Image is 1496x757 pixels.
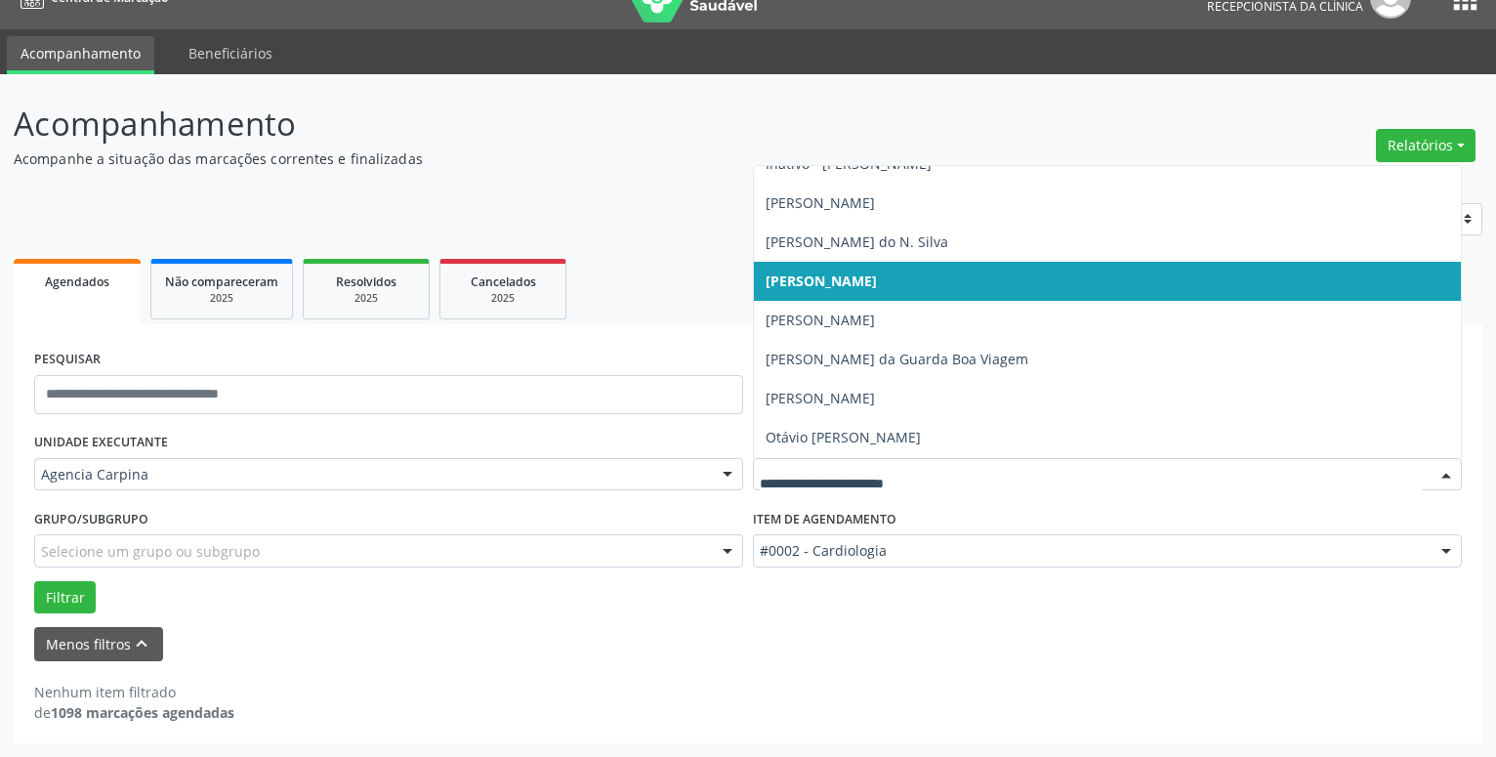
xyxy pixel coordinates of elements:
span: [PERSON_NAME] [766,311,875,329]
p: Acompanhe a situação das marcações correntes e finalizadas [14,148,1042,169]
span: [PERSON_NAME] [766,389,875,407]
a: Beneficiários [175,36,286,70]
button: Menos filtroskeyboard_arrow_up [34,627,163,661]
span: Selecione um grupo ou subgrupo [41,541,260,562]
i: keyboard_arrow_up [131,633,152,654]
button: Relatórios [1376,129,1475,162]
div: 2025 [317,291,415,306]
label: PESQUISAR [34,345,101,375]
label: Grupo/Subgrupo [34,504,148,534]
span: Agencia Carpina [41,465,703,484]
span: Não compareceram [165,273,278,290]
span: [PERSON_NAME] [766,193,875,212]
span: Resolvidos [336,273,396,290]
span: #0002 - Cardiologia [760,541,1422,561]
span: [PERSON_NAME] da Guarda Boa Viagem [766,350,1028,368]
span: Agendados [45,273,109,290]
span: [PERSON_NAME] [766,272,877,290]
div: 2025 [165,291,278,306]
span: Otávio [PERSON_NAME] [766,428,921,446]
label: UNIDADE EXECUTANTE [34,428,168,458]
button: Filtrar [34,581,96,614]
label: Item de agendamento [753,504,896,534]
strong: 1098 marcações agendadas [51,703,234,722]
span: Cancelados [471,273,536,290]
div: 2025 [454,291,552,306]
a: Acompanhamento [7,36,154,74]
span: [PERSON_NAME] do N. Silva [766,232,948,251]
div: Nenhum item filtrado [34,682,234,702]
div: de [34,702,234,723]
p: Acompanhamento [14,100,1042,148]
